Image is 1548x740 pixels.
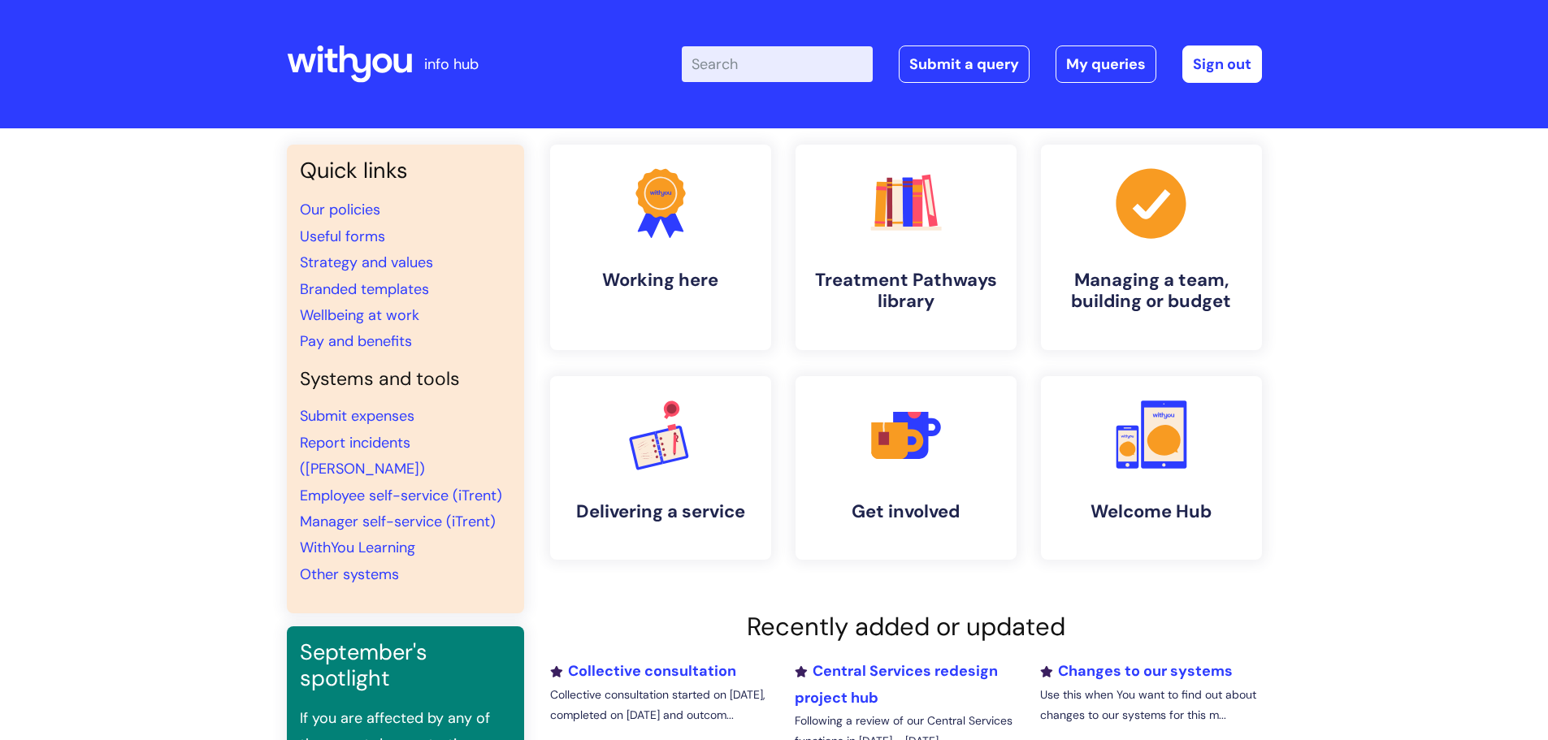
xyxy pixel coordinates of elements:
[1054,270,1249,313] h4: Managing a team, building or budget
[682,45,1262,83] div: | -
[300,486,502,505] a: Employee self-service (iTrent)
[300,200,380,219] a: Our policies
[300,279,429,299] a: Branded templates
[796,376,1017,560] a: Get involved
[809,501,1004,522] h4: Get involved
[300,512,496,531] a: Manager self-service (iTrent)
[796,145,1017,350] a: Treatment Pathways library
[300,305,419,325] a: Wellbeing at work
[300,538,415,557] a: WithYou Learning
[550,612,1262,642] h2: Recently added or updated
[682,46,873,82] input: Search
[300,406,414,426] a: Submit expenses
[300,639,511,692] h3: September's spotlight
[550,661,736,681] a: Collective consultation
[300,331,412,351] a: Pay and benefits
[300,565,399,584] a: Other systems
[550,145,771,350] a: Working here
[1182,45,1262,83] a: Sign out
[550,685,771,725] p: Collective consultation started on [DATE], completed on [DATE] and outcom...
[550,376,771,560] a: Delivering a service
[1056,45,1156,83] a: My queries
[1041,145,1262,350] a: Managing a team, building or budget
[300,433,425,478] a: Report incidents ([PERSON_NAME])
[563,270,758,291] h4: Working here
[300,253,433,272] a: Strategy and values
[795,661,998,707] a: Central Services redesign project hub
[563,501,758,522] h4: Delivering a service
[300,158,511,184] h3: Quick links
[1054,501,1249,522] h4: Welcome Hub
[1040,685,1261,725] p: Use this when You want to find out about changes to our systems for this m...
[300,227,385,246] a: Useful forms
[809,270,1004,313] h4: Treatment Pathways library
[424,51,479,77] p: info hub
[899,45,1030,83] a: Submit a query
[1040,661,1233,681] a: Changes to our systems
[300,368,511,391] h4: Systems and tools
[1041,376,1262,560] a: Welcome Hub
